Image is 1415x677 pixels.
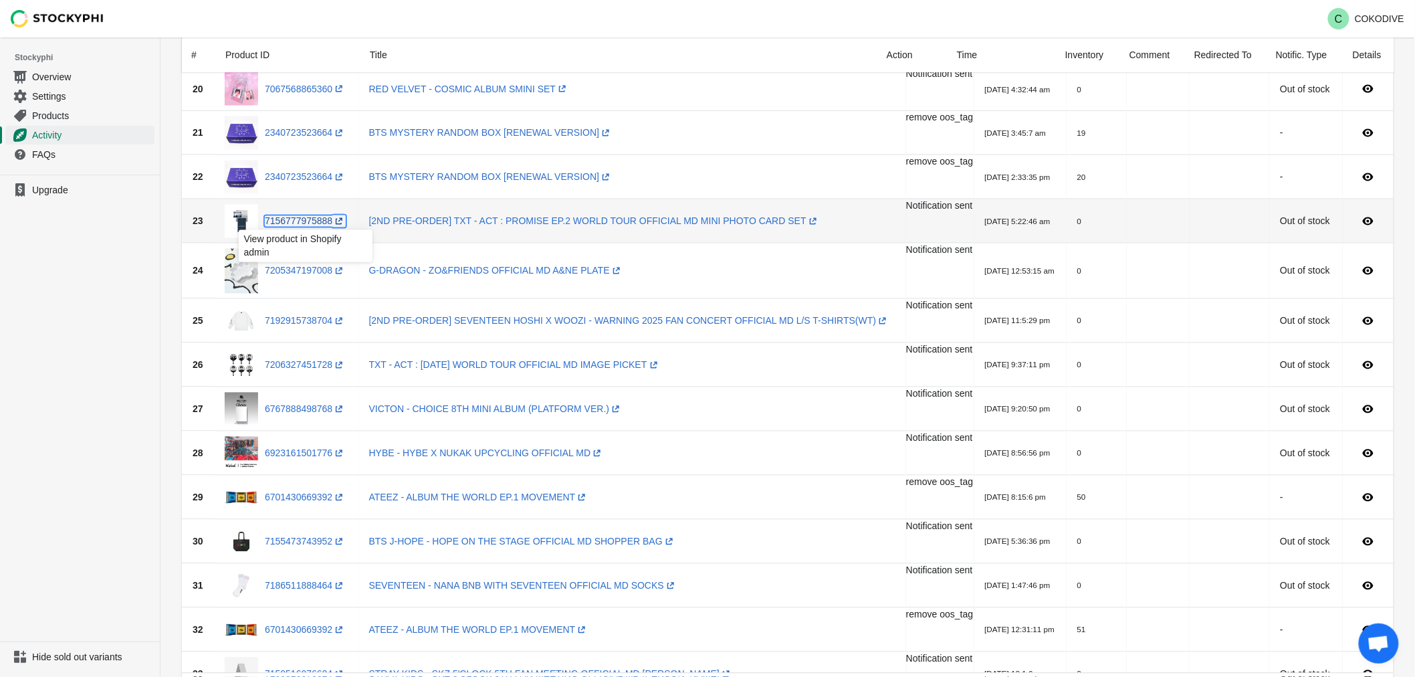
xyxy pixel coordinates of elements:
a: 7155473743952(opens a new window) [265,537,346,547]
small: [DATE] 5:36:36 pm [985,537,1051,546]
small: [DATE] 3:45:7 am [985,129,1047,138]
a: 2340723523664(opens a new window) [265,128,346,138]
a: 6701430669392(opens a new window) [265,625,346,636]
span: Notification sent [906,345,973,355]
img: pr-apple-music-album-ateez-the-world-ep-1-movement-30135988944976.jpg [225,481,258,514]
a: [2ND PRE-ORDER] SEVENTEEN HOSHI X WOOZI - WARNING 2025 FAN CONCERT OFFICIAL MD L/S T-SHIRTS(WT)(o... [369,316,890,326]
small: 0 [1077,537,1081,546]
small: [DATE] 1:47:46 pm [985,581,1051,590]
a: 7192915738704(opens a new window) [265,316,346,326]
span: 28 [193,448,203,459]
a: Hide sold out variants [5,648,154,666]
small: 0 [1077,85,1081,94]
img: MINI_PHOTO_CARD_SET_755b7ce8-fd1e-4fb8-a852-903acbb072c5.jpg [225,205,258,238]
td: - [1269,476,1343,520]
td: Out of stock [1269,244,1343,299]
span: remove oos_tag [906,609,973,620]
img: pr-apple-music-album-ateez-the-world-ep-1-movement-30135988944976.jpg [225,613,258,647]
small: 0 [1077,267,1081,276]
span: Notification sent [906,68,973,79]
text: C [1335,13,1343,25]
small: 0 [1077,449,1081,458]
span: FAQs [32,148,152,161]
small: 19 [1077,129,1086,138]
img: pr-apple-music-album-victon-choice-8th-mini-album-platform-ver-30598117032016.jpg [225,393,258,426]
td: - [1269,608,1343,652]
span: Notification sent [906,433,973,444]
div: Redirected To [1184,37,1265,72]
span: 21 [193,128,203,138]
span: Upgrade [32,183,152,197]
td: Out of stock [1269,199,1343,244]
span: 30 [193,537,203,547]
a: Settings [5,86,154,106]
span: Notification sent [906,389,973,399]
div: Title [359,37,876,72]
span: Notification sent [906,565,973,576]
img: LS_TSHIRT_WT_744093fe-2093-4617-b131-805927708aea.png [225,304,258,338]
a: 7156777975888(opens a new window) [265,216,346,227]
span: 22 [193,172,203,183]
a: [2ND PRE-ORDER] TXT - ACT : PROMISE EP.2 WORLD TOUR OFFICIAL MD MINI PHOTO CARD SET(opens a new w... [369,216,820,227]
small: 51 [1077,625,1086,634]
a: 6923161501776(opens a new window) [265,448,346,459]
img: IMAGE_PICKET_123aa81a-7440-494d-ac7c-5bd0a059d1f5.png [225,349,258,382]
span: 32 [193,625,203,636]
small: [DATE] 8:15:6 pm [985,493,1047,502]
small: [DATE] 12:53:15 am [985,267,1055,276]
td: Out of stock [1269,299,1343,343]
a: Open chat [1359,623,1399,664]
small: 0 [1077,581,1081,590]
span: 20 [193,84,203,94]
td: Out of stock [1269,431,1343,476]
small: [DATE] 9:20:50 pm [985,405,1051,413]
a: VICTON - CHOICE 8TH MINI ALBUM (PLATFORM VER.)(opens a new window) [369,404,623,415]
a: 6767888498768(opens a new window) [265,404,346,415]
img: 009001026615_1fa0c89b-9d02-4594-aefd-66b9409b03de.jpg [225,72,258,106]
a: HYBE - HYBE X NUKAK UPCYCLING OFFICIAL MD(opens a new window) [369,448,605,459]
small: [DATE] 9:37:11 pm [985,361,1051,369]
span: Notification sent [906,654,973,664]
small: [DATE] 11:5:29 pm [985,316,1051,325]
small: 20 [1077,173,1086,182]
span: remove oos_tag [906,112,973,123]
a: Products [5,106,154,125]
span: remove oos_tag [906,477,973,488]
small: 50 [1077,493,1086,502]
div: Comment [1119,37,1184,72]
td: Out of stock [1269,520,1343,564]
span: 24 [193,266,203,276]
a: Upgrade [5,181,154,199]
small: 0 [1077,405,1081,413]
a: FAQs [5,144,154,164]
a: 2340723523664(opens a new window) [265,172,346,183]
small: [DATE] 4:32:44 am [985,85,1051,94]
small: 0 [1077,217,1081,226]
a: 7067568865360(opens a new window) [265,84,346,94]
a: 6701430669392(opens a new window) [265,492,346,503]
img: TAEHYUNFLOWERSHOP_cc8bdf8e-3d09-4fbc-8bab-99aa1568bb08.png [225,437,258,470]
span: 25 [193,316,203,326]
td: Out of stock [1269,387,1343,431]
img: cokodive-rm-s-bts-mystery-random-box-renewal-version-13350300647504.jpg [225,161,258,194]
a: TXT - ACT : [DATE] WORLD TOUR OFFICIAL MD IMAGE PICKET(opens a new window) [369,360,661,371]
a: ATEEZ - ALBUM THE WORLD EP.1 MOVEMENT(opens a new window) [369,625,589,636]
div: Inventory [1055,37,1119,72]
td: Out of stock [1269,343,1343,387]
span: 27 [193,404,203,415]
span: Notification sent [906,201,973,211]
a: Overview [5,67,154,86]
div: Product ID [215,37,359,72]
small: 0 [1077,316,1081,325]
span: remove oos_tag [906,157,973,167]
td: - [1269,111,1343,155]
img: cokodive-rm-s-bts-mystery-random-box-renewal-version-13350300647504.jpg [225,116,258,150]
div: Action [876,37,946,72]
a: 7186511888464(opens a new window) [265,581,346,591]
a: SEVENTEEN - NANA BNB WITH SEVENTEEN OFFICIAL MD SOCKS(opens a new window) [369,581,677,591]
span: 23 [193,216,203,227]
span: Avatar with initials C [1328,8,1349,29]
span: Notification sent [906,300,973,311]
a: ATEEZ - ALBUM THE WORLD EP.1 MOVEMENT(opens a new window) [369,492,589,503]
small: [DATE] 5:22:46 am [985,217,1051,226]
